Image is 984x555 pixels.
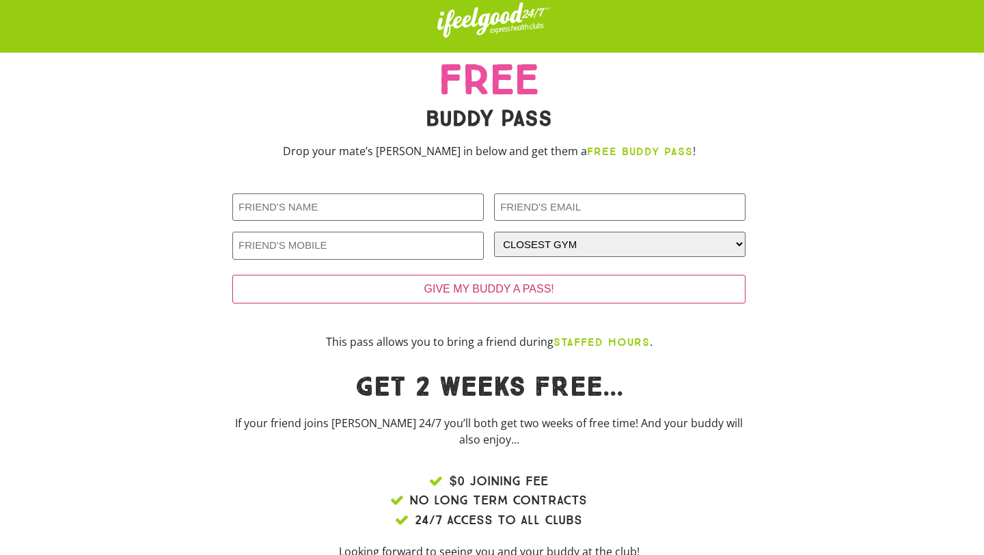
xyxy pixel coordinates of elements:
input: FRIEND'S MOBILE [232,232,484,260]
h1: Get 2 weeks FREE... [232,374,746,401]
p: This pass allows you to bring a friend during . [232,334,746,351]
p: If your friend joins [PERSON_NAME] 24/7 you’ll both get two weeks of free time! And your buddy wi... [232,415,746,448]
span: NO LONG TERM CONTRACTS [406,491,587,511]
span: 24/7 ACCESS TO ALL CLUBS [411,511,582,530]
h2: BUDDY PASS [232,107,746,129]
strong: FREE BUDDY PASS [587,145,693,158]
p: Drop your mate’s [PERSON_NAME] in below and get them a ! [232,143,746,160]
input: FRIEND'S EMAIL [494,193,746,221]
b: STAFFED HOURS [553,336,650,349]
input: FRIEND'S NAME [232,193,484,221]
span: $0 JOINING FEE [446,472,548,491]
h2: FREE [232,59,746,100]
input: GIVE MY BUDDY A PASS! [232,275,746,303]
